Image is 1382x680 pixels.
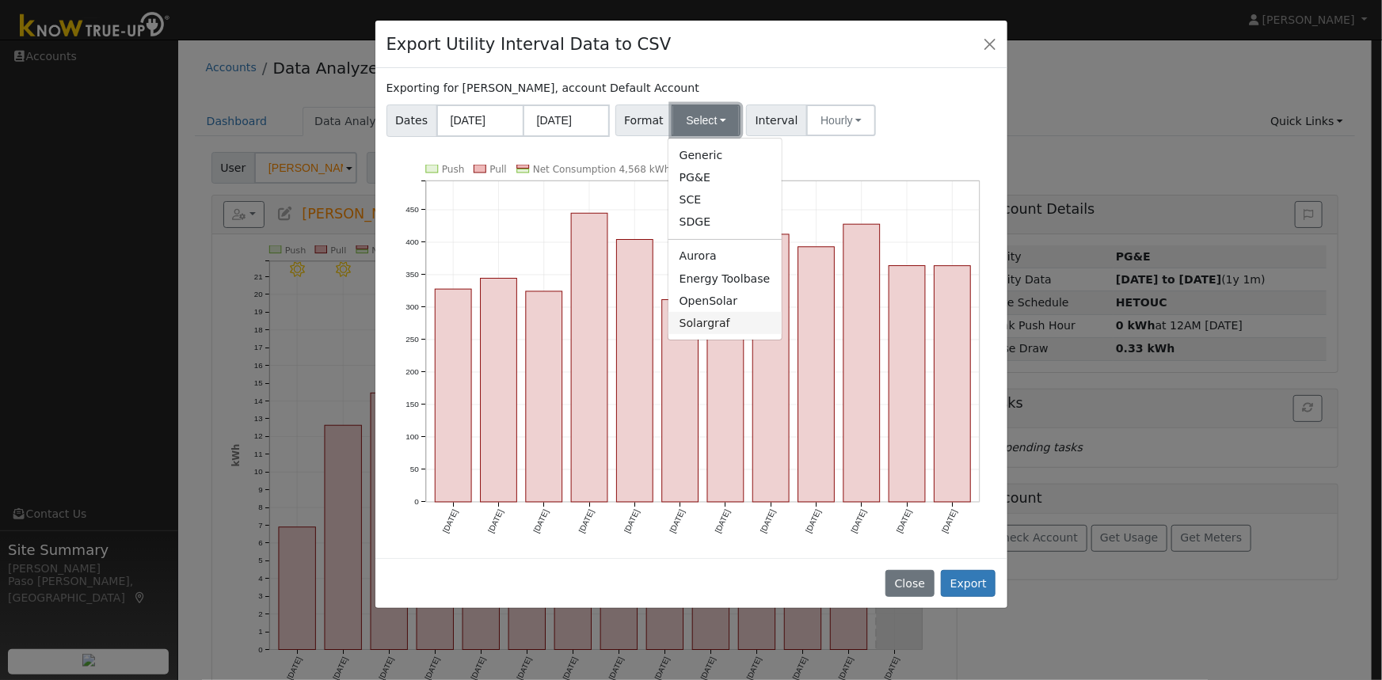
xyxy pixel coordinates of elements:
[885,570,934,597] button: Close
[935,266,971,503] rect: onclick=""
[668,189,782,211] a: SCE
[386,80,699,97] label: Exporting for [PERSON_NAME], account Default Account
[405,432,419,441] text: 100
[405,400,419,408] text: 150
[707,210,744,502] rect: onclick=""
[668,245,782,268] a: Aurora
[441,508,459,534] text: [DATE]
[405,367,419,376] text: 200
[405,270,419,279] text: 350
[668,166,782,188] a: PG&E
[577,508,596,534] text: [DATE]
[489,164,506,175] text: Pull
[409,465,419,473] text: 50
[531,508,550,534] text: [DATE]
[533,164,671,175] text: Net Consumption 4,568 kWh
[746,104,807,136] span: Interval
[616,239,653,502] rect: onclick=""
[571,213,607,502] rect: onclick=""
[405,335,419,344] text: 250
[753,234,790,503] rect: onclick=""
[414,498,419,507] text: 0
[435,289,471,502] rect: onclick=""
[843,224,880,502] rect: onclick=""
[480,278,516,502] rect: onclick=""
[405,237,419,246] text: 400
[672,104,740,136] button: Select
[714,508,732,534] text: [DATE]
[979,32,1001,55] button: Close
[805,508,823,534] text: [DATE]
[941,570,996,597] button: Export
[662,300,699,503] rect: onclick=""
[442,164,465,175] text: Push
[668,290,782,312] a: OpenSolar
[668,312,782,334] a: Solargraf
[486,508,504,534] text: [DATE]
[850,508,868,534] text: [DATE]
[405,205,419,214] text: 450
[668,144,782,166] a: Generic
[386,104,437,137] span: Dates
[668,508,686,534] text: [DATE]
[386,32,672,57] h4: Export Utility Interval Data to CSV
[806,104,876,136] button: Hourly
[405,302,419,311] text: 300
[759,508,777,534] text: [DATE]
[622,508,641,534] text: [DATE]
[615,104,673,136] span: Format
[895,508,913,534] text: [DATE]
[941,508,959,534] text: [DATE]
[798,247,835,503] rect: onclick=""
[668,211,782,234] a: SDGE
[668,268,782,290] a: Energy Toolbase
[526,291,562,502] rect: onclick=""
[889,266,926,503] rect: onclick=""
